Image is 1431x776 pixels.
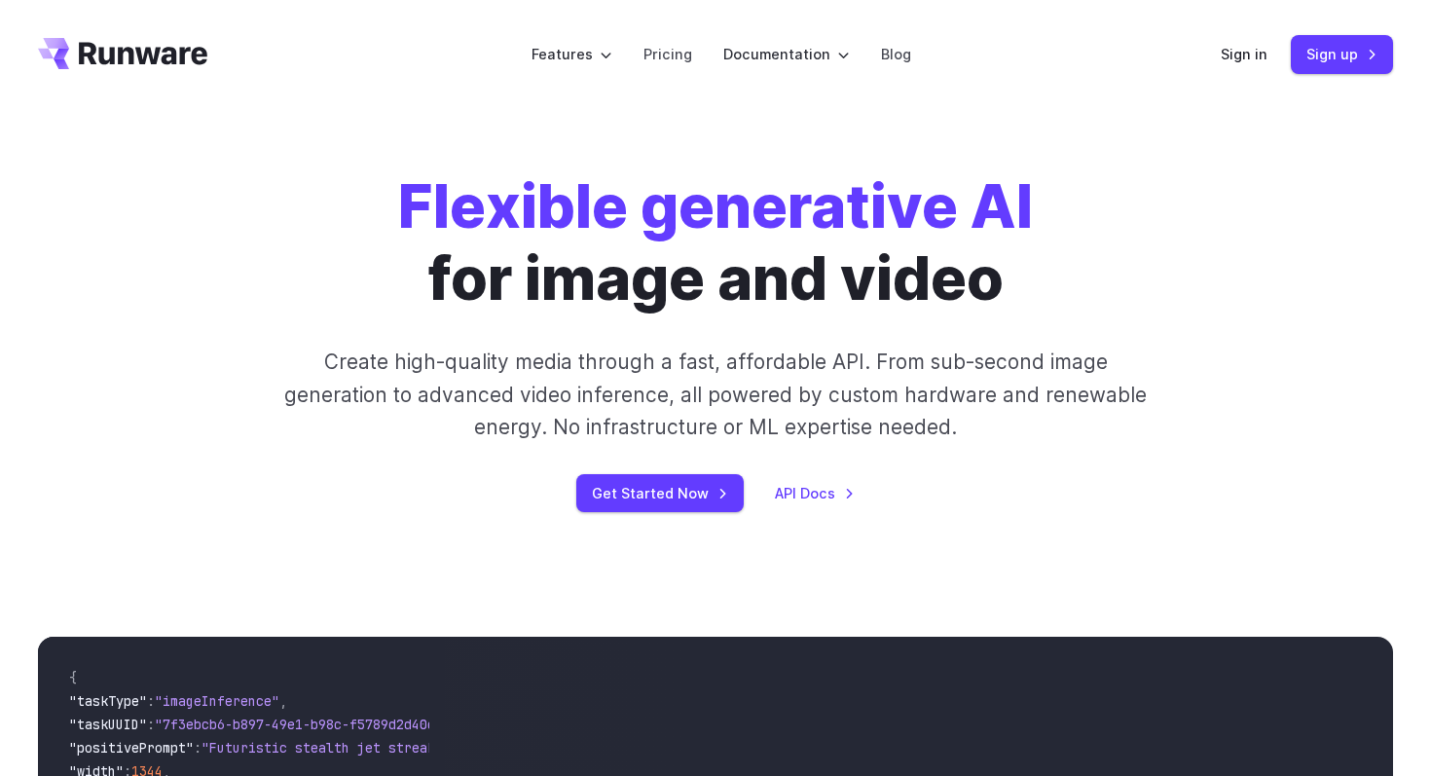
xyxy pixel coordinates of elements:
a: Go to / [38,38,207,69]
label: Features [532,43,612,65]
span: : [147,716,155,733]
label: Documentation [723,43,850,65]
span: : [147,692,155,710]
span: "imageInference" [155,692,279,710]
span: "7f3ebcb6-b897-49e1-b98c-f5789d2d40d7" [155,716,451,733]
a: Sign in [1221,43,1267,65]
span: , [279,692,287,710]
h1: for image and video [398,171,1033,314]
span: "taskUUID" [69,716,147,733]
span: "positivePrompt" [69,739,194,757]
strong: Flexible generative AI [398,170,1033,242]
a: Get Started Now [576,474,744,512]
span: "Futuristic stealth jet streaking through a neon-lit cityscape with glowing purple exhaust" [202,739,910,757]
a: Blog [881,43,911,65]
p: Create high-quality media through a fast, affordable API. From sub-second image generation to adv... [282,346,1150,443]
span: { [69,669,77,686]
span: : [194,739,202,757]
a: Pricing [643,43,692,65]
a: Sign up [1291,35,1393,73]
span: "taskType" [69,692,147,710]
a: API Docs [775,482,855,504]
